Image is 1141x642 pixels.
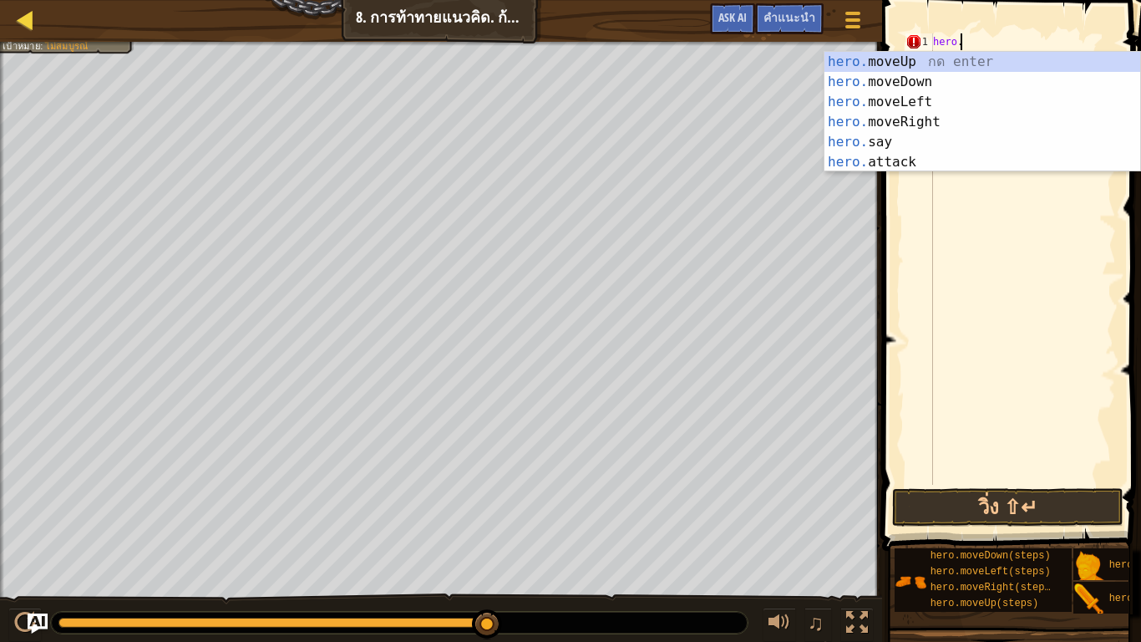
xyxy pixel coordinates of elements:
[763,9,815,25] span: คำแนะนำ
[931,566,1051,578] span: hero.moveLeft(steps)
[931,582,1057,594] span: hero.moveRight(steps)
[892,488,1123,527] button: วิ่ง ⇧↵
[8,608,42,642] button: Ctrl + P: Pause
[931,550,1051,562] span: hero.moveDown(steps)
[28,614,48,634] button: Ask AI
[905,33,933,50] div: 1
[832,3,874,43] button: แสดงเมนูเกมส์
[905,50,933,67] div: 2
[710,3,755,34] button: Ask AI
[931,598,1039,609] span: hero.moveUp(steps)
[804,608,833,642] button: ♫
[895,566,926,598] img: portrait.png
[840,608,874,642] button: สลับเป็นเต็มจอ
[1073,583,1105,615] img: portrait.png
[763,608,796,642] button: ปรับระดับเสียง
[718,9,747,25] span: Ask AI
[1073,550,1105,582] img: portrait.png
[808,610,824,635] span: ♫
